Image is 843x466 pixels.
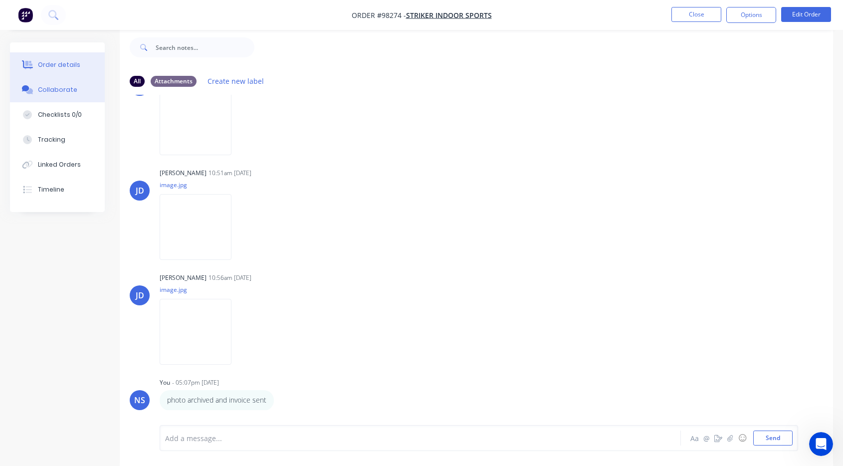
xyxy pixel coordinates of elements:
div: JD [136,185,144,197]
div: Tracking [38,135,65,144]
div: 10:51am [DATE] [209,169,251,178]
div: All [130,76,145,87]
span: Order #98274 - [352,10,406,20]
button: @ [700,432,712,444]
button: Tracking [10,127,105,152]
div: JD [136,289,144,301]
a: Striker Indoor Sports [406,10,492,20]
div: Collaborate [38,85,77,94]
button: Order details [10,52,105,77]
button: Linked Orders [10,152,105,177]
div: [PERSON_NAME] [160,273,207,282]
div: Timeline [38,185,64,194]
input: Search notes... [156,37,254,57]
button: Aa [688,432,700,444]
div: [PERSON_NAME] [160,169,207,178]
button: Edit Order [781,7,831,22]
button: Options [726,7,776,23]
p: image.jpg [160,285,241,294]
div: - 05:07pm [DATE] [172,378,219,387]
button: Timeline [10,177,105,202]
div: Attachments [151,76,197,87]
button: ☺ [736,432,748,444]
iframe: Intercom live chat [809,432,833,456]
button: Collaborate [10,77,105,102]
button: Checklists 0/0 [10,102,105,127]
img: Factory [18,7,33,22]
button: Close [671,7,721,22]
p: image.jpg [160,181,241,189]
div: Checklists 0/0 [38,110,82,119]
div: You [160,378,170,387]
div: Linked Orders [38,160,81,169]
div: 10:56am [DATE] [209,273,251,282]
p: photo archived and invoice sent [167,395,266,405]
div: NS [134,394,145,406]
button: Send [753,431,793,446]
button: Create new label [203,74,269,88]
div: Order details [38,60,80,69]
